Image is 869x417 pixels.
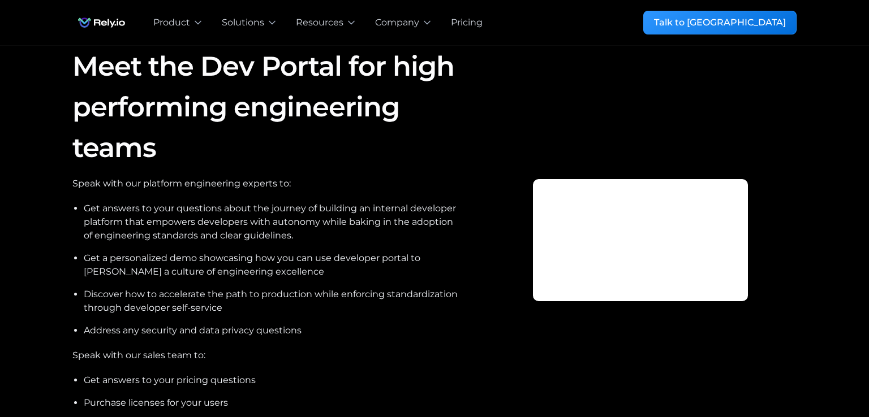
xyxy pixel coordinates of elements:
[84,373,462,387] li: Get answers to your pricing questions
[84,251,462,279] li: Get a personalized demo showcasing how you can use developer portal to [PERSON_NAME] a culture of...
[84,396,462,410] li: Purchase licenses for your users
[643,11,797,34] a: Talk to [GEOGRAPHIC_DATA]
[72,46,462,168] h1: Meet the Dev Portal for high performing engineering teams
[84,202,462,242] li: Get answers to your questions about the journey of building an internal developer platform that e...
[654,16,786,29] div: Talk to [GEOGRAPHIC_DATA]
[296,16,343,29] div: Resources
[222,16,264,29] div: Solutions
[72,349,462,362] div: Speak with our sales team to:
[72,11,131,34] a: home
[153,16,190,29] div: Product
[375,16,419,29] div: Company
[556,202,725,286] iframe: Web Forms
[84,288,462,315] li: Discover how to accelerate the path to production while enforcing standardization through develop...
[72,177,462,190] div: Speak with our platform engineering experts to:
[451,16,483,29] a: Pricing
[72,11,131,34] img: Rely.io logo
[84,324,462,337] li: Address any security and data privacy questions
